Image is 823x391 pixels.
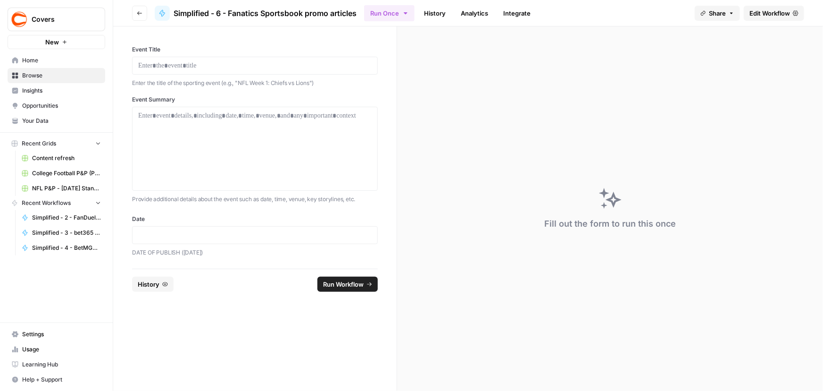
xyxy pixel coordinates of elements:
a: Analytics [455,6,494,21]
a: Settings [8,327,105,342]
img: Covers Logo [11,11,28,28]
span: History [138,280,159,289]
div: Fill out the form to run this once [544,217,676,230]
button: New [8,35,105,49]
a: College Football P&P (Production) Grid (1) [17,166,105,181]
a: History [418,6,451,21]
a: Simplified - 2 - FanDuel promo code articles [17,210,105,225]
a: Your Data [8,113,105,128]
span: Your Data [22,117,101,125]
a: Learning Hub [8,357,105,372]
button: Run Workflow [317,277,378,292]
button: Run Once [364,5,415,21]
span: Covers [32,15,89,24]
span: Opportunities [22,102,101,110]
span: Simplified - 3 - bet365 bonus code articles [32,229,101,237]
a: Edit Workflow [744,6,804,21]
a: Content refresh [17,151,105,166]
span: Browse [22,71,101,80]
a: NFL P&P - [DATE] Standard (Production) Grid [17,181,105,196]
button: Share [695,6,740,21]
button: Workspace: Covers [8,8,105,31]
a: Insights [8,83,105,98]
span: Run Workflow [323,280,364,289]
a: Usage [8,342,105,357]
a: Home [8,53,105,68]
span: Settings [22,330,101,339]
span: Home [22,56,101,65]
button: History [132,277,174,292]
span: Share [709,8,726,18]
span: Simplified - 6 - Fanatics Sportsbook promo articles [174,8,357,19]
a: Simplified - 3 - bet365 bonus code articles [17,225,105,240]
span: Edit Workflow [749,8,790,18]
span: NFL P&P - [DATE] Standard (Production) Grid [32,184,101,193]
label: Event Title [132,45,378,54]
span: Usage [22,345,101,354]
span: College Football P&P (Production) Grid (1) [32,169,101,178]
span: Insights [22,86,101,95]
a: Simplified - 6 - Fanatics Sportsbook promo articles [155,6,357,21]
a: Browse [8,68,105,83]
p: Provide additional details about the event such as date, time, venue, key storylines, etc. [132,195,378,204]
span: Content refresh [32,154,101,162]
button: Recent Workflows [8,196,105,210]
button: Help + Support [8,372,105,387]
a: Opportunities [8,98,105,113]
span: Simplified - 2 - FanDuel promo code articles [32,213,101,222]
p: Enter the title of the sporting event (e.g., "NFL Week 1: Chiefs vs Lions") [132,78,378,88]
button: Recent Grids [8,136,105,151]
a: Simplified - 4 - BetMGM bonus code articles [17,240,105,255]
a: Integrate [498,6,536,21]
label: Event Summary [132,95,378,104]
span: New [45,37,59,47]
span: Recent Workflows [22,199,71,207]
span: Help + Support [22,375,101,384]
span: Simplified - 4 - BetMGM bonus code articles [32,244,101,252]
span: Learning Hub [22,360,101,369]
label: Date [132,215,378,223]
span: Recent Grids [22,139,56,148]
p: DATE OF PUBLISH ([DATE]) [132,248,378,257]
